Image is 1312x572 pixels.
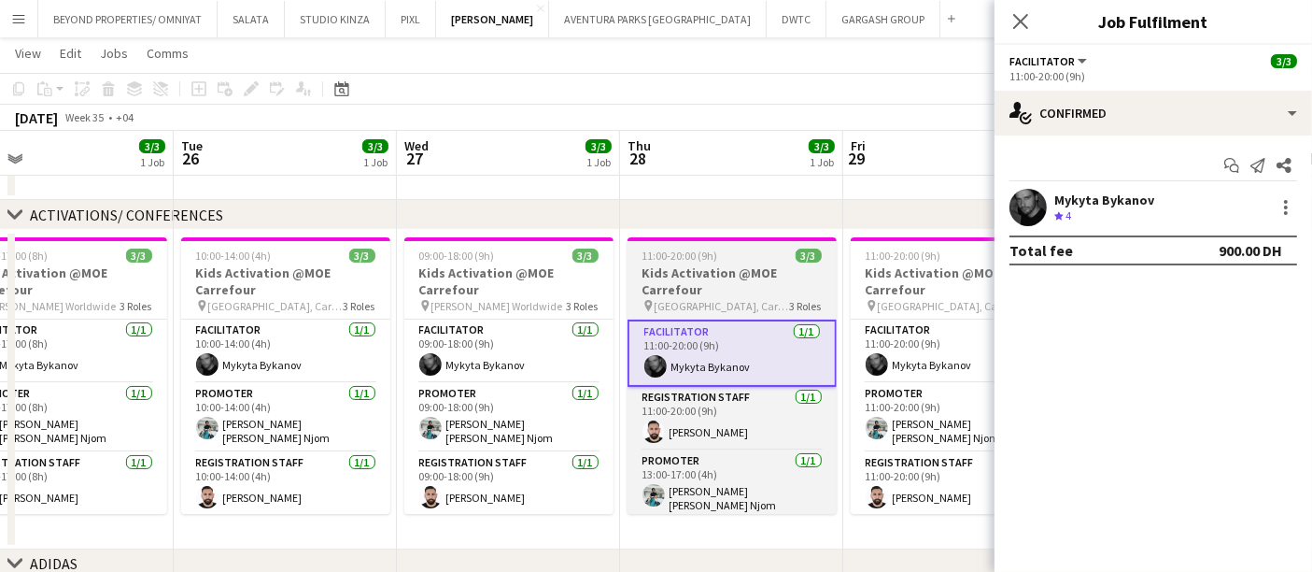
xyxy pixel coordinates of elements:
[60,45,81,62] span: Edit
[655,299,790,313] span: [GEOGRAPHIC_DATA], Carrefour
[100,45,128,62] span: Jobs
[625,148,651,169] span: 28
[404,137,429,154] span: Wed
[1009,69,1297,83] div: 11:00-20:00 (9h)
[628,237,837,514] app-job-card: 11:00-20:00 (9h)3/3Kids Activation @MOE Carrefour [GEOGRAPHIC_DATA], Carrefour3 RolesFacilitator1...
[826,1,940,37] button: GARGASH GROUP
[181,237,390,514] app-job-card: 10:00-14:00 (4h)3/3Kids Activation @MOE Carrefour [GEOGRAPHIC_DATA], Carrefour3 RolesFacilitator1...
[402,148,429,169] span: 27
[1054,192,1154,208] div: Mykyta Bykanov
[851,137,866,154] span: Fri
[62,110,108,124] span: Week 35
[1009,241,1073,260] div: Total fee
[628,137,651,154] span: Thu
[15,108,58,127] div: [DATE]
[567,299,599,313] span: 3 Roles
[878,299,1013,313] span: [GEOGRAPHIC_DATA], Carrefour
[628,265,837,298] h3: Kids Activation @MOE Carrefour
[586,155,611,169] div: 1 Job
[851,237,1060,514] app-job-card: 11:00-20:00 (9h)3/3Kids Activation @MOE Carrefour [GEOGRAPHIC_DATA], Carrefour3 RolesFacilitator1...
[1271,54,1297,68] span: 3/3
[181,320,390,383] app-card-role: Facilitator1/110:00-14:00 (4h)Mykyta Bykanov
[7,41,49,65] a: View
[404,452,614,516] app-card-role: Registration Staff1/109:00-18:00 (9h)[PERSON_NAME]
[349,249,375,263] span: 3/3
[116,110,134,124] div: +04
[285,1,386,37] button: STUDIO KINZA
[363,155,388,169] div: 1 Job
[38,1,218,37] button: BEYOND PROPERTIES/ OMNIYAT
[809,139,835,153] span: 3/3
[628,450,837,520] app-card-role: Promoter1/113:00-17:00 (4h)[PERSON_NAME] [PERSON_NAME] Njom
[404,320,614,383] app-card-role: Facilitator1/109:00-18:00 (9h)Mykyta Bykanov
[1009,54,1090,68] button: Facilitator
[436,1,549,37] button: [PERSON_NAME]
[404,237,614,514] app-job-card: 09:00-18:00 (9h)3/3Kids Activation @MOE Carrefour [PERSON_NAME] Worldwide3 RolesFacilitator1/109:...
[140,155,164,169] div: 1 Job
[767,1,826,37] button: DWTC
[218,1,285,37] button: SALATA
[15,45,41,62] span: View
[139,41,196,65] a: Comms
[208,299,344,313] span: [GEOGRAPHIC_DATA], Carrefour
[92,41,135,65] a: Jobs
[851,452,1060,516] app-card-role: Registration Staff1/111:00-20:00 (9h)[PERSON_NAME]
[585,139,612,153] span: 3/3
[1219,241,1282,260] div: 900.00 DH
[30,206,223,224] div: ACTIVATIONS/ CONFERENCES
[628,320,837,387] app-card-role: Facilitator1/111:00-20:00 (9h)Mykyta Bykanov
[362,139,388,153] span: 3/3
[126,249,152,263] span: 3/3
[431,299,563,313] span: [PERSON_NAME] Worldwide
[52,41,89,65] a: Edit
[642,249,718,263] span: 11:00-20:00 (9h)
[851,320,1060,383] app-card-role: Facilitator1/111:00-20:00 (9h)Mykyta Bykanov
[628,387,837,450] app-card-role: Registration Staff1/111:00-20:00 (9h)[PERSON_NAME]
[181,265,390,298] h3: Kids Activation @MOE Carrefour
[790,299,822,313] span: 3 Roles
[866,249,941,263] span: 11:00-20:00 (9h)
[404,383,614,452] app-card-role: Promoter1/109:00-18:00 (9h)[PERSON_NAME] [PERSON_NAME] Njom
[549,1,767,37] button: AVENTURA PARKS [GEOGRAPHIC_DATA]
[572,249,599,263] span: 3/3
[196,249,272,263] span: 10:00-14:00 (4h)
[419,249,495,263] span: 09:00-18:00 (9h)
[810,155,834,169] div: 1 Job
[181,383,390,452] app-card-role: Promoter1/110:00-14:00 (4h)[PERSON_NAME] [PERSON_NAME] Njom
[147,45,189,62] span: Comms
[181,137,203,154] span: Tue
[181,452,390,516] app-card-role: Registration Staff1/110:00-14:00 (4h)[PERSON_NAME]
[995,91,1312,136] div: Confirmed
[178,148,203,169] span: 26
[120,299,152,313] span: 3 Roles
[851,383,1060,452] app-card-role: Promoter1/111:00-20:00 (9h)[PERSON_NAME] [PERSON_NAME] Njom
[1009,54,1075,68] span: Facilitator
[386,1,436,37] button: PIXL
[848,148,866,169] span: 29
[344,299,375,313] span: 3 Roles
[995,9,1312,34] h3: Job Fulfilment
[139,139,165,153] span: 3/3
[796,249,822,263] span: 3/3
[1065,208,1071,222] span: 4
[851,265,1060,298] h3: Kids Activation @MOE Carrefour
[404,265,614,298] h3: Kids Activation @MOE Carrefour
